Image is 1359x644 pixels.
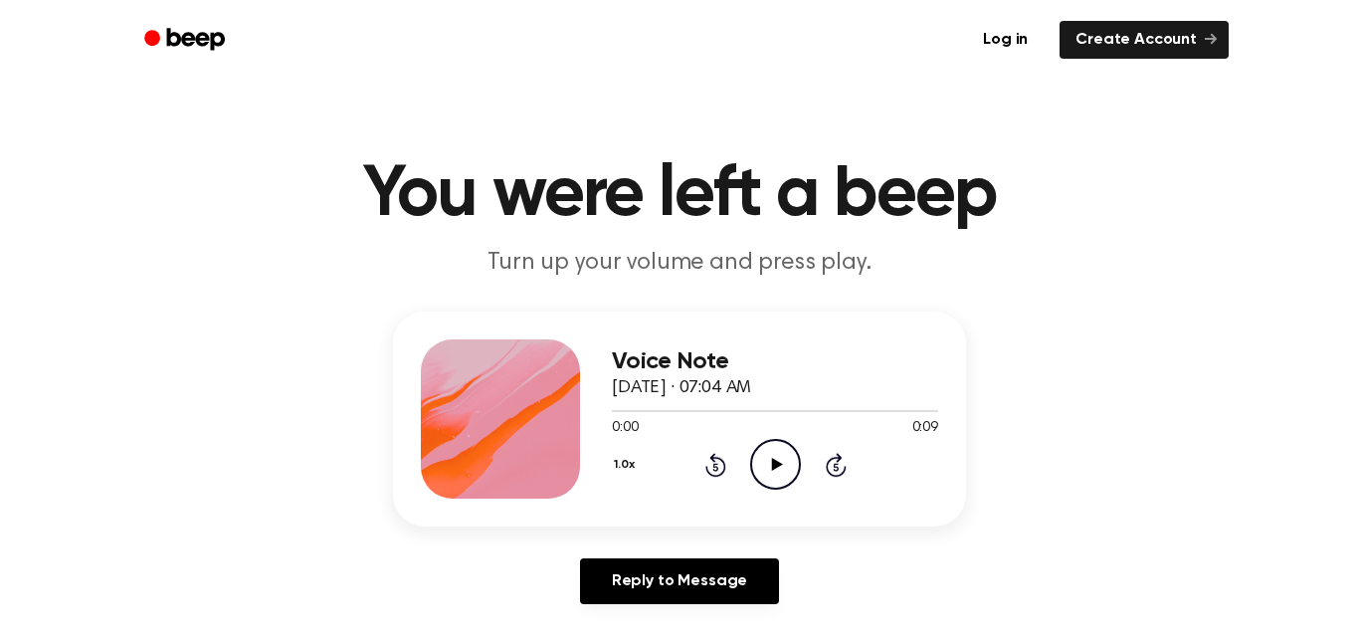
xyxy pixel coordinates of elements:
[170,159,1189,231] h1: You were left a beep
[297,247,1062,280] p: Turn up your volume and press play.
[612,418,638,439] span: 0:00
[963,17,1048,63] a: Log in
[1060,21,1229,59] a: Create Account
[580,558,779,604] a: Reply to Message
[612,448,642,482] button: 1.0x
[612,379,751,397] span: [DATE] · 07:04 AM
[912,418,938,439] span: 0:09
[612,348,938,375] h3: Voice Note
[130,21,243,60] a: Beep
